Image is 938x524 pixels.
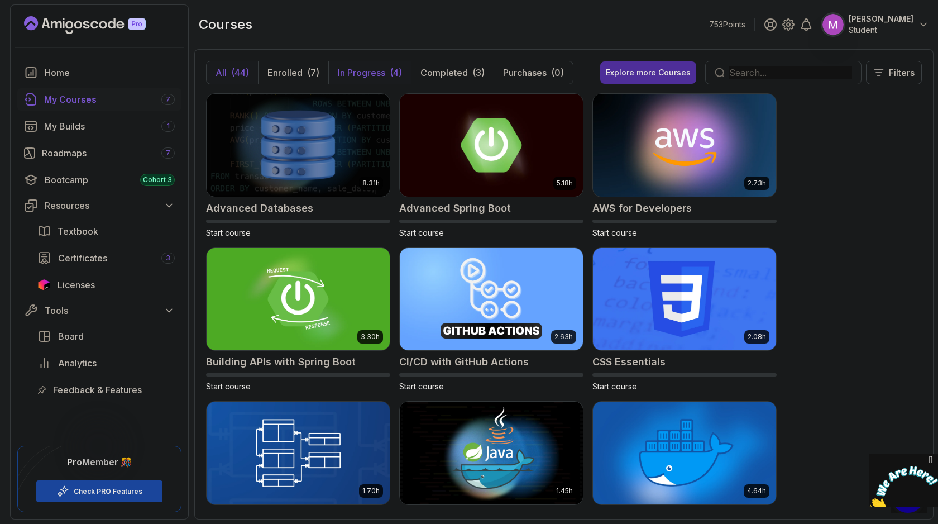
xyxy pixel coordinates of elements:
img: Building APIs with Spring Boot card [207,248,390,351]
p: In Progress [338,66,385,79]
span: Cohort 3 [143,175,172,184]
span: Start course [592,382,637,391]
p: 2.63h [554,332,573,341]
div: (4) [390,66,402,79]
a: bootcamp [17,169,181,191]
a: home [17,61,181,84]
button: Completed(3) [411,61,494,84]
p: 3.30h [361,332,380,341]
img: Docker for Java Developers card [400,402,583,504]
span: Start course [206,228,251,237]
h2: Advanced Databases [206,201,313,216]
img: CSS Essentials card [593,248,776,351]
img: Docker For Professionals card [593,402,776,504]
a: feedback [31,379,181,401]
button: user profile image[PERSON_NAME]Student [822,13,929,36]
span: 1 [167,122,170,131]
div: My Courses [44,93,175,106]
img: jetbrains icon [37,279,51,290]
img: AWS for Developers card [593,94,776,197]
input: Search... [729,66,852,79]
span: Analytics [58,356,97,370]
a: courses [17,88,181,111]
span: Start course [206,382,251,391]
div: Home [45,66,175,79]
p: 1.70h [362,487,380,496]
p: 4.64h [747,487,766,496]
iframe: chat widget [869,454,938,507]
p: 8.31h [362,179,380,188]
p: All [216,66,227,79]
a: licenses [31,274,181,296]
h2: AWS for Developers [592,201,692,216]
button: In Progress(4) [328,61,411,84]
div: (44) [231,66,249,79]
button: Tools [17,301,181,321]
a: roadmaps [17,142,181,164]
h2: courses [199,16,252,34]
p: 2.08h [748,332,766,341]
button: Resources [17,196,181,216]
img: Advanced Databases card [207,94,390,197]
span: Board [58,330,84,343]
img: Database Design & Implementation card [207,402,390,504]
span: 7 [166,149,170,158]
button: Purchases(0) [494,61,573,84]
a: analytics [31,352,181,374]
h2: Advanced Spring Boot [399,201,511,216]
button: Check PRO Features [36,480,163,503]
h2: CSS Essentials [592,354,666,370]
button: Enrolled(7) [258,61,328,84]
button: Filters [866,61,922,84]
p: Completed [420,66,468,79]
div: (0) [551,66,564,79]
span: Certificates [58,251,107,265]
img: Advanced Spring Boot card [400,94,583,197]
div: Bootcamp [45,173,175,187]
span: Textbook [58,225,98,238]
p: 753 Points [709,19,745,30]
p: Enrolled [267,66,303,79]
button: All(44) [207,61,258,84]
button: Explore more Courses [600,61,696,84]
a: Landing page [24,16,171,34]
p: 2.73h [748,179,766,188]
img: user profile image [822,14,844,35]
p: 1.45h [556,487,573,496]
a: board [31,325,181,347]
p: [PERSON_NAME] [849,13,913,25]
div: (7) [307,66,319,79]
p: 5.18h [557,179,573,188]
div: (3) [472,66,485,79]
p: Purchases [503,66,547,79]
div: My Builds [44,120,175,133]
div: Roadmaps [42,146,175,160]
span: Start course [399,228,444,237]
div: Explore more Courses [606,67,691,78]
div: Tools [45,304,175,317]
span: 3 [166,254,170,263]
span: 7 [166,95,170,104]
a: textbook [31,220,181,242]
h2: CI/CD with GitHub Actions [399,354,529,370]
span: Start course [399,382,444,391]
a: builds [17,115,181,137]
p: Student [849,25,913,36]
a: certificates [31,247,181,269]
p: Filters [889,66,915,79]
span: Feedback & Features [53,383,142,397]
span: Start course [592,228,637,237]
div: Resources [45,199,175,212]
span: Licenses [58,278,95,292]
h2: Building APIs with Spring Boot [206,354,356,370]
a: Check PRO Features [74,487,142,496]
img: CI/CD with GitHub Actions card [400,248,583,351]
